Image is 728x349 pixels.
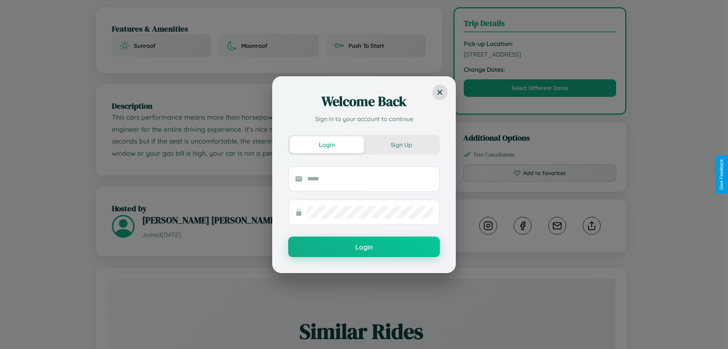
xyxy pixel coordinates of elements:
h2: Welcome Back [288,92,440,111]
div: Give Feedback [719,159,724,190]
button: Sign Up [364,136,438,153]
p: Sign in to your account to continue [288,114,440,123]
button: Login [288,237,440,257]
button: Login [290,136,364,153]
